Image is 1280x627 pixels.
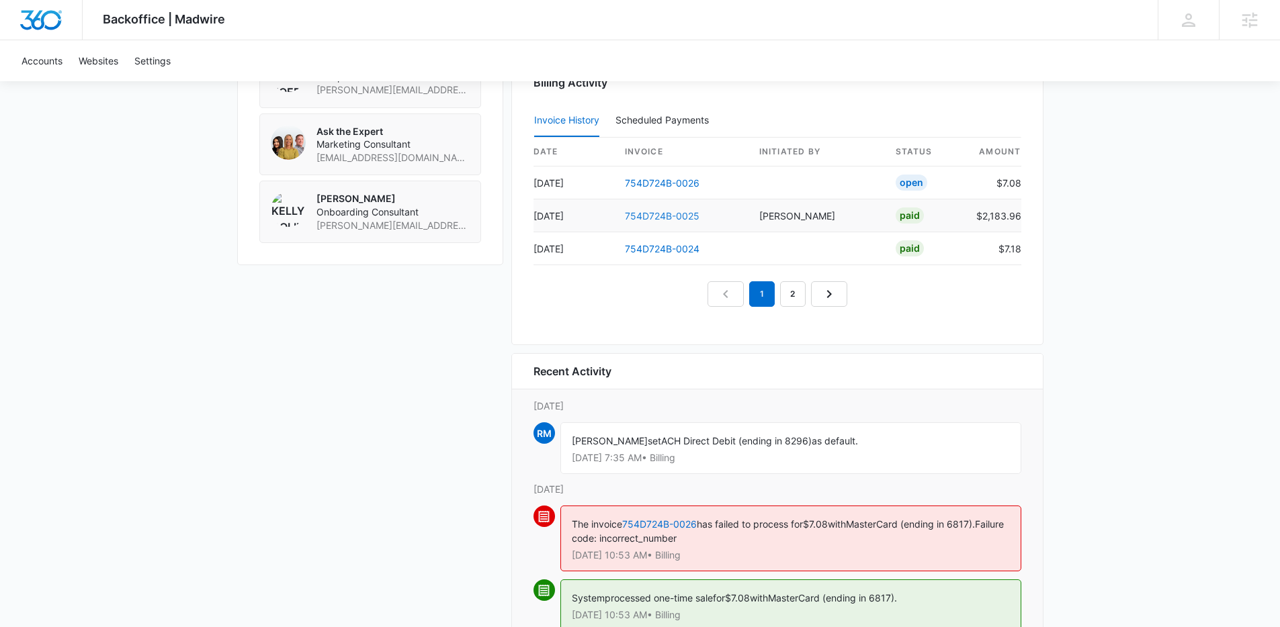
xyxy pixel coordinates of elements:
a: 754D724B-0025 [625,210,699,222]
h6: Recent Activity [534,363,611,379]
a: Settings [126,40,179,81]
img: Kelly Bolin [271,192,306,227]
span: processed one-time sale [605,592,713,604]
td: $7.08 [966,166,1021,199]
span: has failed to process for [697,518,803,530]
span: Backoffice | Madwire [103,12,225,26]
em: 1 [749,281,775,307]
span: The invoice [572,518,622,530]
p: [PERSON_NAME] [316,192,470,205]
div: Paid [896,240,924,256]
p: [DATE] 10:53 AM • Billing [572,550,1010,560]
a: Websites [71,40,126,81]
td: [DATE] [534,199,614,232]
div: Open [896,175,927,191]
a: Next Page [811,281,847,307]
span: [PERSON_NAME][EMAIL_ADDRESS][PERSON_NAME][DOMAIN_NAME] [316,219,470,232]
a: 754D724B-0026 [622,518,697,530]
a: 754D724B-0024 [625,243,699,254]
span: $7.08 [725,592,750,604]
th: Initiated By [749,138,885,166]
a: Accounts [13,40,71,81]
span: $7.08 [803,518,828,530]
td: $2,183.96 [966,199,1021,232]
span: [PERSON_NAME][EMAIL_ADDRESS][PERSON_NAME][DOMAIN_NAME] [316,83,470,97]
div: Scheduled Payments [615,115,714,125]
th: status [885,138,966,166]
div: Paid [896,207,924,224]
button: Invoice History [534,105,599,137]
td: [PERSON_NAME] [749,199,885,232]
td: [DATE] [534,232,614,265]
span: [PERSON_NAME] [572,435,648,446]
span: [EMAIL_ADDRESS][DOMAIN_NAME] [316,151,470,164]
span: set [648,435,661,446]
span: Marketing Consultant [316,138,470,151]
p: [DATE] [534,399,1021,413]
img: Ask the Expert [271,125,306,160]
td: $7.18 [966,232,1021,265]
span: for [713,592,725,604]
h3: Billing Activity [534,75,1021,91]
span: ACH Direct Debit (ending in 8296) [661,435,812,446]
span: with [828,518,846,530]
a: Page 2 [780,281,806,307]
span: MasterCard (ending in 6817). [846,518,975,530]
span: with [750,592,768,604]
p: [DATE] 7:35 AM • Billing [572,453,1010,463]
span: as default. [812,435,858,446]
span: MasterCard (ending in 6817). [768,592,897,604]
th: date [534,138,614,166]
span: RM [534,422,555,444]
p: [DATE] [534,482,1021,496]
th: invoice [614,138,749,166]
p: Ask the Expert [316,125,470,138]
nav: Pagination [708,281,847,307]
td: [DATE] [534,166,614,199]
a: 754D724B-0026 [625,177,699,189]
span: System [572,592,605,604]
span: Onboarding Consultant [316,205,470,219]
th: amount [966,138,1021,166]
p: [DATE] 10:53 AM • Billing [572,610,1010,620]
